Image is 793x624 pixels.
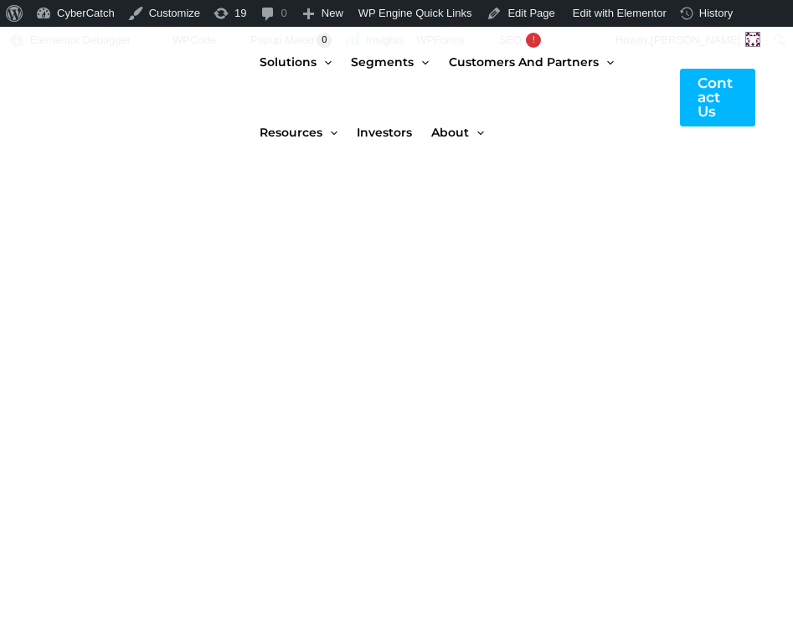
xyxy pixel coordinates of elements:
[167,27,223,54] a: WPCode
[260,27,663,168] nav: Site Navigation: New Main Menu
[260,27,317,97] span: Solutions
[410,27,471,54] a: WPForms
[449,27,599,97] span: Customers and Partners
[573,7,667,19] span: Edit with Elementor
[414,27,429,97] span: Menu Toggle
[29,63,230,132] img: CyberCatch
[357,97,412,168] span: Investors
[651,34,740,46] span: [PERSON_NAME]
[145,31,160,46] img: svg+xml;base64,PHN2ZyB4bWxucz0iaHR0cDovL3d3dy53My5vcmcvMjAwMC9zdmciIHZpZXdCb3g9IjAgMCAzMiAzMiI+PG...
[526,33,541,48] div: !
[317,33,332,48] span: 0
[351,27,414,97] span: Segments
[223,27,338,54] a: Popup Maker
[599,27,614,97] span: Menu Toggle
[610,27,767,54] a: Howdy,
[499,34,522,46] span: SEO
[338,27,410,54] a: Insights
[357,97,431,168] a: Investors
[680,69,755,126] a: Contact Us
[469,97,484,168] span: Menu Toggle
[139,27,167,54] a: HappyAddons
[322,97,337,168] span: Menu Toggle
[431,97,469,168] span: About
[317,27,332,97] span: Menu Toggle
[260,97,322,168] span: Resources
